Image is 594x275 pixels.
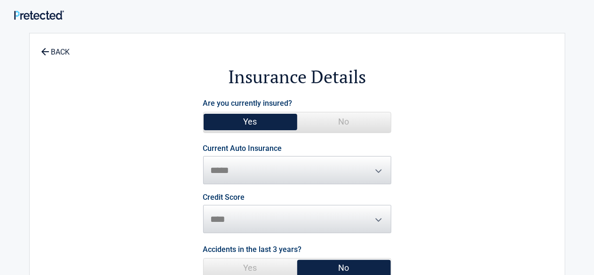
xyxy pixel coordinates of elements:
span: No [297,112,391,131]
h2: Insurance Details [81,65,513,89]
a: BACK [39,39,72,56]
img: Main Logo [14,10,64,19]
label: Accidents in the last 3 years? [203,243,302,256]
label: Are you currently insured? [203,97,293,110]
label: Current Auto Insurance [203,145,282,152]
span: Yes [204,112,297,131]
label: Credit Score [203,194,245,201]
